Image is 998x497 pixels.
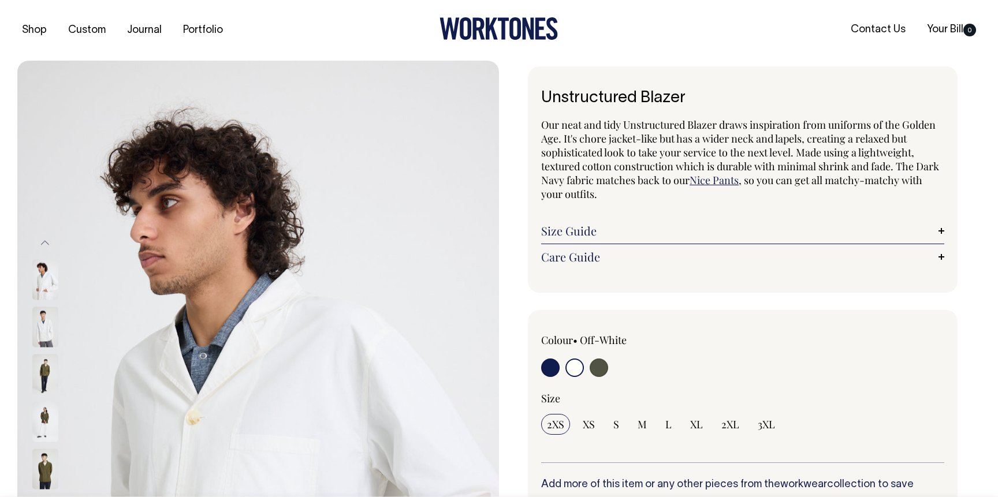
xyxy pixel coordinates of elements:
a: Care Guide [541,250,944,264]
input: XL [684,414,709,435]
button: Previous [36,230,54,256]
input: 3XL [752,414,781,435]
img: olive [32,401,58,442]
img: off-white [32,259,58,300]
input: M [632,414,653,435]
a: Journal [122,21,166,40]
span: Our neat and tidy Unstructured Blazer draws inspiration from uniforms of the Golden Age. It's cho... [541,118,939,187]
span: • [573,333,578,347]
input: XS [577,414,601,435]
a: Portfolio [178,21,228,40]
span: M [638,417,647,431]
span: 2XS [547,417,564,431]
span: , so you can get all matchy-matchy with your outfits. [541,173,922,201]
div: Size [541,391,944,405]
input: 2XS [541,414,570,435]
span: 0 [963,24,976,36]
div: Colour [541,333,702,347]
input: L [660,414,677,435]
span: 3XL [758,417,775,431]
input: 2XL [716,414,745,435]
span: XL [690,417,703,431]
a: Your Bill0 [922,20,981,39]
a: Contact Us [846,20,910,39]
span: 2XL [721,417,739,431]
h1: Unstructured Blazer [541,89,944,107]
input: S [608,414,625,435]
span: S [613,417,619,431]
span: XS [583,417,595,431]
a: workwear [780,480,827,489]
h6: Add more of this item or any other pieces from the collection to save [541,479,944,491]
label: Off-White [580,333,627,347]
img: off-white [32,307,58,347]
a: Shop [17,21,51,40]
img: olive [32,354,58,394]
img: olive [32,449,58,489]
a: Size Guide [541,224,944,238]
a: Nice Pants [690,173,739,187]
span: L [665,417,672,431]
a: Custom [64,21,110,40]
